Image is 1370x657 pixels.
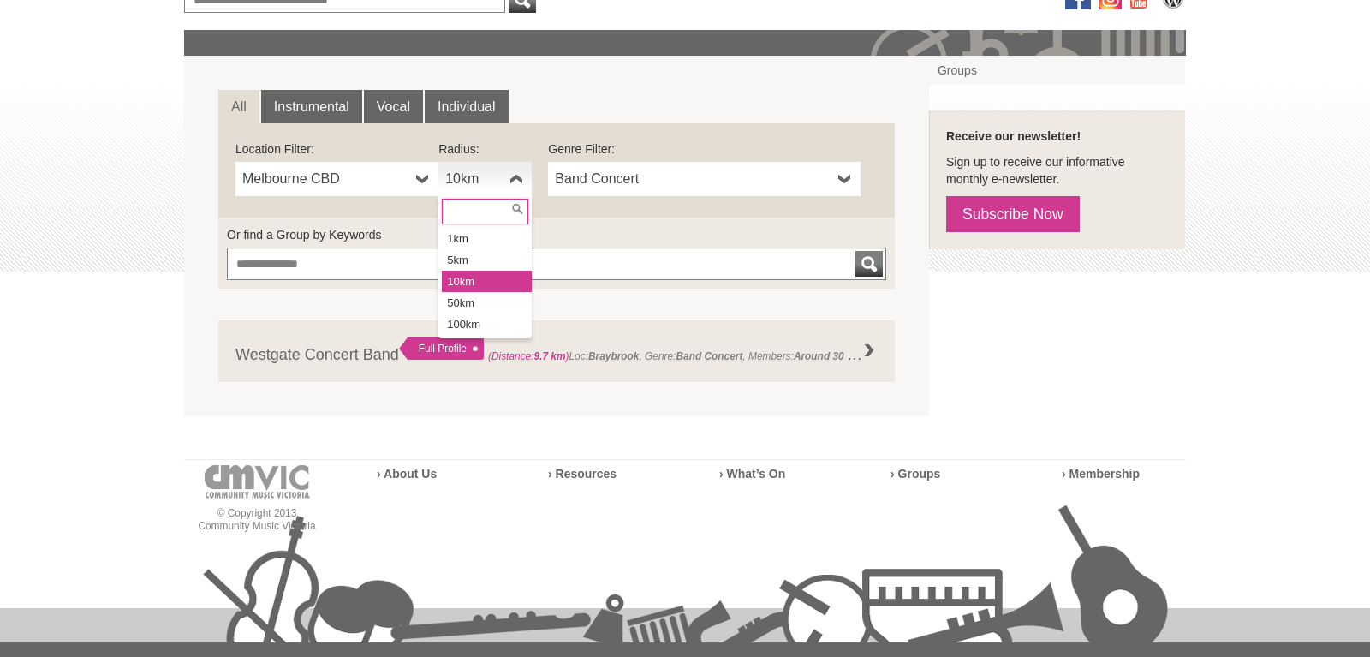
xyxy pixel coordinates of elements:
span: Band Concert [555,169,831,189]
a: Westgate Concert Band Full Profile (Distance:9.7 km)Loc:Braybrook, Genre:Band Concert, Members:Ar... [218,320,895,382]
li: 1km [442,228,532,249]
a: › About Us [377,467,437,481]
div: Full Profile [399,337,484,360]
a: Instrumental [261,90,362,124]
span: (Distance: ) [488,350,569,362]
strong: Band Concert [676,350,742,362]
a: Individual [425,90,509,124]
a: Melbourne CBD [235,162,438,196]
strong: Receive our newsletter! [946,129,1081,143]
li: 100km [442,314,532,335]
a: Groups [929,56,1185,85]
strong: 9.7 km [534,350,566,362]
li: 10km [442,271,532,292]
label: Location Filter: [235,140,438,158]
a: Band Concert [548,162,861,196]
label: Or find a Group by Keywords [227,226,886,243]
span: Loc: , Genre: , Members: [488,346,892,363]
a: All [218,90,259,124]
li: 5km [442,249,532,271]
p: Sign up to receive our informative monthly e-newsletter. [946,153,1168,188]
p: © Copyright 2013 Community Music Victoria [184,507,330,533]
a: › Groups [890,467,940,481]
label: Genre Filter: [548,140,861,158]
span: 10km [445,169,503,189]
li: 50km [442,292,532,314]
a: › Membership [1062,467,1140,481]
a: › Resources [548,467,616,481]
label: Radius: [438,140,532,158]
img: cmvic-logo-footer.png [205,465,310,499]
a: 10km [438,162,532,196]
strong: Around 30 members [794,346,892,363]
a: › What’s On [719,467,785,481]
span: Melbourne CBD [242,169,409,189]
a: Vocal [364,90,423,124]
strong: Braybrook [588,350,639,362]
a: Subscribe Now [946,196,1080,232]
